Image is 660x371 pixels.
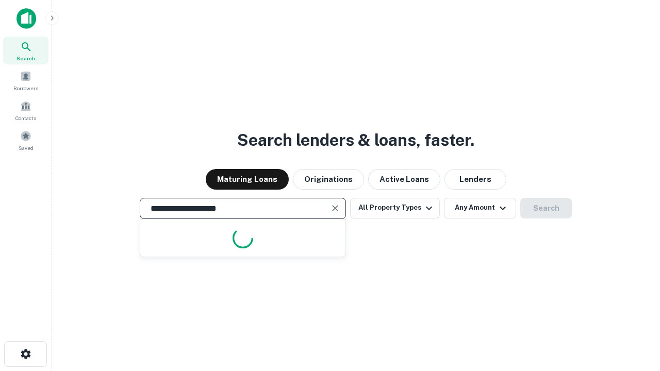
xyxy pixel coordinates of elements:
[3,126,48,154] a: Saved
[350,198,440,218] button: All Property Types
[3,96,48,124] a: Contacts
[444,198,516,218] button: Any Amount
[3,37,48,64] a: Search
[237,128,474,153] h3: Search lenders & loans, faster.
[444,169,506,190] button: Lenders
[368,169,440,190] button: Active Loans
[328,201,342,215] button: Clear
[16,54,35,62] span: Search
[15,114,36,122] span: Contacts
[608,289,660,338] iframe: Chat Widget
[3,66,48,94] a: Borrowers
[206,169,289,190] button: Maturing Loans
[19,144,34,152] span: Saved
[293,169,364,190] button: Originations
[16,8,36,29] img: capitalize-icon.png
[13,84,38,92] span: Borrowers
